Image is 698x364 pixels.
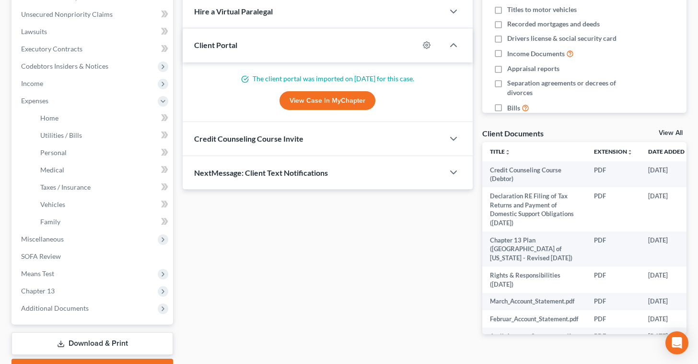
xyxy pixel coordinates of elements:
[665,331,688,354] div: Open Intercom Messenger
[21,97,48,105] span: Expenses
[194,40,237,49] span: Client Portal
[40,183,91,191] span: Taxes / Insurance
[21,287,55,295] span: Chapter 13
[33,127,173,144] a: Utilities / Bills
[279,91,375,110] a: View Case in MyChapter
[482,267,586,293] td: Rights & Responsibilities ([DATE])
[194,168,328,177] span: NextMessage: Client Text Notifications
[482,161,586,188] td: Credit Counseling Course (Debtor)
[482,231,586,267] td: Chapter 13 Plan ([GEOGRAPHIC_DATA] of [US_STATE] - Revised [DATE])
[40,166,64,174] span: Medical
[594,148,633,155] a: Extensionunfold_more
[21,304,89,312] span: Additional Documents
[40,200,65,208] span: Vehicles
[21,79,43,87] span: Income
[507,103,520,113] span: Bills
[13,23,173,40] a: Lawsuits
[482,293,586,310] td: March_Account_Statement.pdf
[482,187,586,231] td: Declaration RE Filing of Tax Returns and Payment of Domestic Support Obligations ([DATE])
[586,267,640,293] td: PDF
[482,310,586,328] td: Februar_Account_Statement.pdf
[586,328,640,345] td: PDF
[194,134,303,143] span: Credit Counseling Course Invite
[21,252,61,260] span: SOFA Review
[33,179,173,196] a: Taxes / Insurance
[490,148,511,155] a: Titleunfold_more
[13,6,173,23] a: Unsecured Nonpriority Claims
[586,293,640,310] td: PDF
[21,62,108,70] span: Codebtors Insiders & Notices
[21,269,54,278] span: Means Test
[12,332,173,355] a: Download & Print
[13,40,173,58] a: Executory Contracts
[21,10,113,18] span: Unsecured Nonpriority Claims
[40,218,60,226] span: Family
[40,131,82,139] span: Utilities / Bills
[648,148,691,155] a: Date Added expand_more
[586,187,640,231] td: PDF
[40,114,58,122] span: Home
[507,78,628,97] span: Separation agreements or decrees of divorces
[507,5,577,14] span: Titles to motor vehicles
[33,196,173,213] a: Vehicles
[627,149,633,155] i: unfold_more
[13,248,173,265] a: SOFA Review
[507,64,559,73] span: Appraisal reports
[507,19,600,29] span: Recorded mortgages and deeds
[659,130,683,136] a: View All
[194,74,461,84] p: The client portal was imported on [DATE] for this case.
[33,213,173,231] a: Family
[33,144,173,161] a: Personal
[21,27,47,36] span: Lawsuits
[33,109,173,127] a: Home
[507,34,617,43] span: Drivers license & social security card
[40,148,67,157] span: Personal
[21,235,64,243] span: Miscellaneous
[482,128,544,138] div: Client Documents
[686,149,691,155] i: expand_more
[33,161,173,179] a: Medical
[586,231,640,267] td: PDF
[482,328,586,345] td: April_Account_Statement.pdf
[21,45,82,53] span: Executory Contracts
[194,7,273,16] span: Hire a Virtual Paralegal
[507,49,565,59] span: Income Documents
[586,161,640,188] td: PDF
[505,149,511,155] i: unfold_more
[586,310,640,328] td: PDF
